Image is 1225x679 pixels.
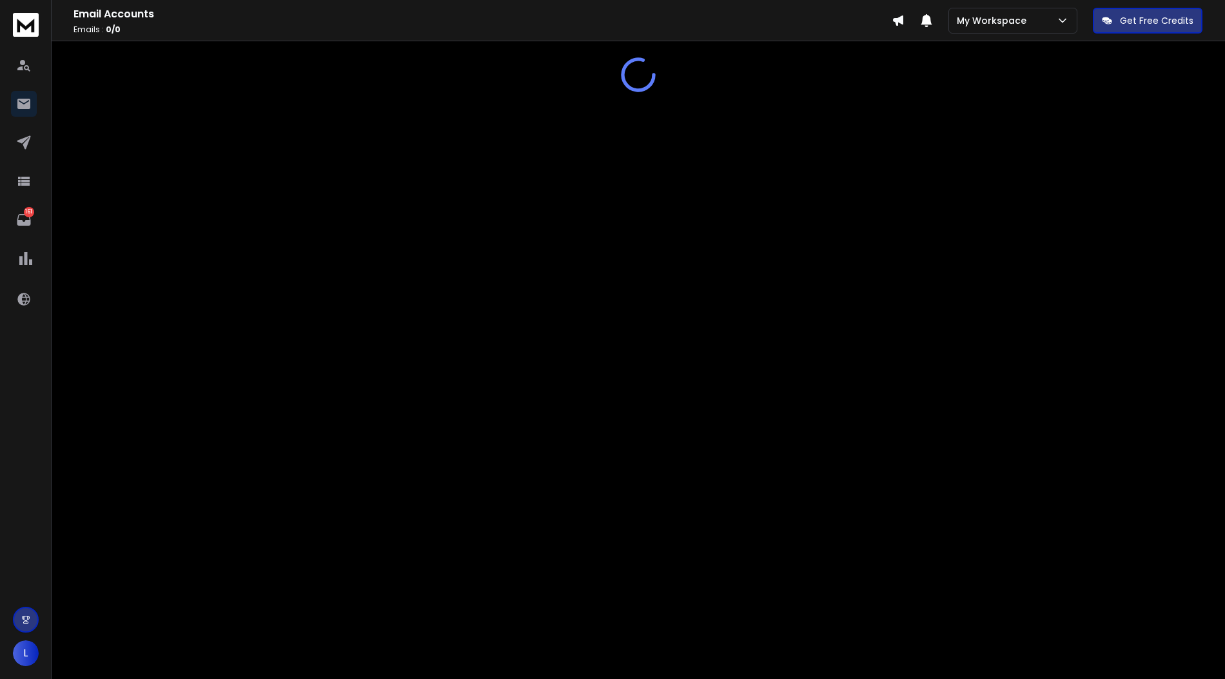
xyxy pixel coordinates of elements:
[1093,8,1202,34] button: Get Free Credits
[73,25,892,35] p: Emails :
[73,6,892,22] h1: Email Accounts
[13,640,39,666] button: L
[957,14,1032,27] p: My Workspace
[1120,14,1193,27] p: Get Free Credits
[106,24,121,35] span: 0 / 0
[13,13,39,37] img: logo
[11,207,37,233] a: 161
[24,207,34,217] p: 161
